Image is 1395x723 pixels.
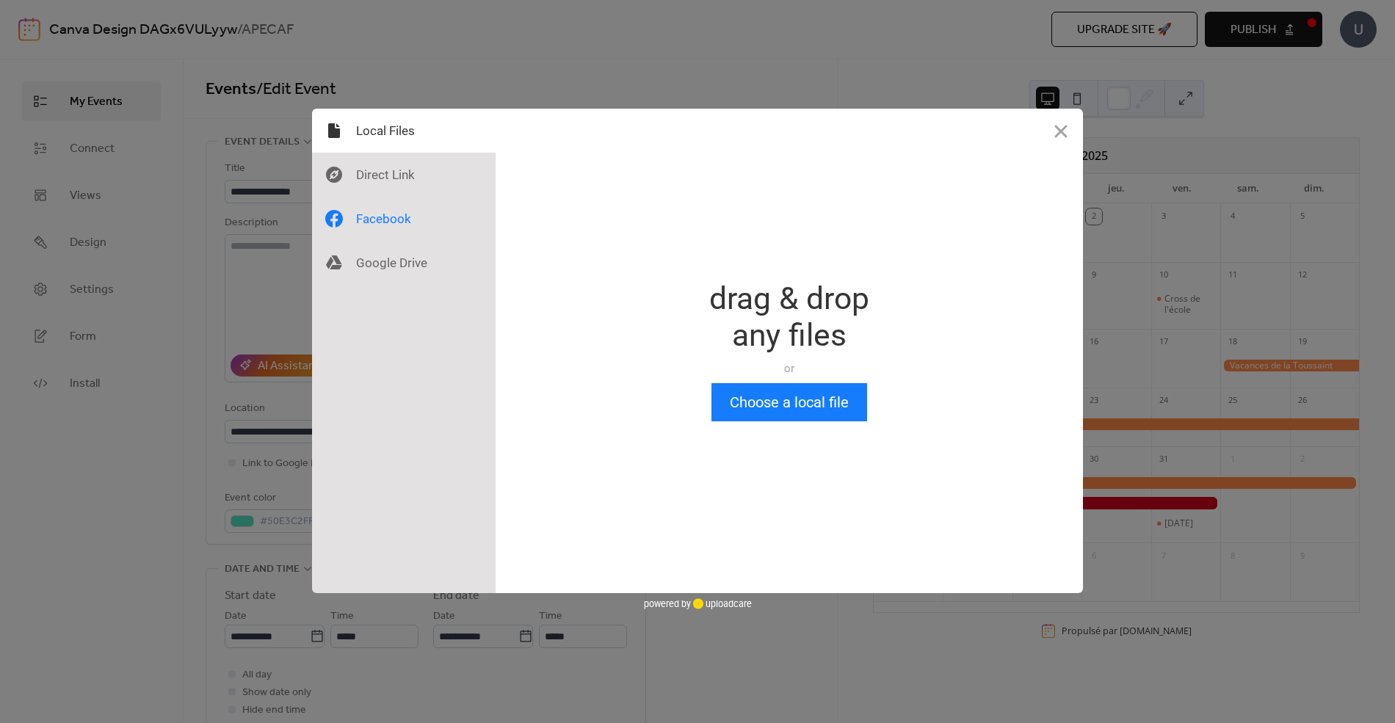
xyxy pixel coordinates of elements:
[312,153,496,197] div: Direct Link
[312,109,496,153] div: Local Files
[709,361,869,376] div: or
[644,593,752,615] div: powered by
[312,197,496,241] div: Facebook
[711,383,867,421] button: Choose a local file
[1039,109,1083,153] button: Close
[312,241,496,285] div: Google Drive
[691,598,752,609] a: uploadcare
[709,280,869,354] div: drag & drop any files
